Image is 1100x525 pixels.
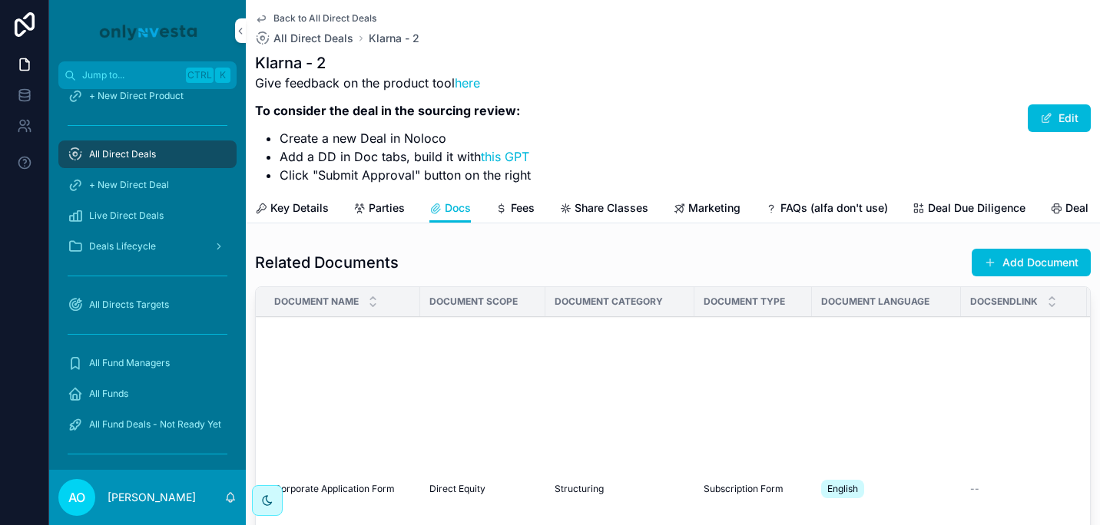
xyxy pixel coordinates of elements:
a: -- [970,483,1078,495]
a: All Fund Managers [58,349,237,377]
p: [PERSON_NAME] [108,490,196,505]
h1: Related Documents [255,252,399,273]
a: FAQs (alfa don't use) [765,194,888,225]
span: All Direct Deals [273,31,353,46]
a: Klarna - 2 [369,31,419,46]
span: FAQs (alfa don't use) [780,200,888,216]
a: All Fund Deals - Not Ready Yet [58,411,237,438]
a: Deal Due Diligence [913,194,1025,225]
span: Document Category [555,296,663,308]
div: scrollable content [49,89,246,470]
a: English [821,477,952,501]
span: Jump to... [82,69,180,81]
span: DocSendLink [970,296,1038,308]
span: Document Type [704,296,785,308]
span: Document Scope [429,296,518,308]
span: + New Direct Product [89,90,184,102]
span: Corporate Application Form [274,483,395,495]
span: Subscription Form [704,483,784,495]
button: Jump to...CtrlK [58,61,237,89]
span: Fees [511,200,535,216]
a: Structuring [555,483,685,495]
a: Subscription Form [704,483,803,495]
span: Direct Equity [429,483,485,495]
a: + New Direct Product [58,82,237,110]
a: Parties [353,194,405,225]
a: Deals Lifecycle [58,233,237,260]
span: K [217,69,229,81]
span: Document Name [274,296,359,308]
a: here [455,75,480,91]
span: All Directs Targets [89,299,169,311]
span: Document Language [821,296,929,308]
a: Key Details [255,194,329,225]
a: Corporate Application Form [274,483,411,495]
span: All Direct Deals [89,148,156,160]
a: All Directs Targets [58,291,237,319]
span: All Fund Managers [89,357,170,369]
span: Key Details [270,200,329,216]
button: Add Document [972,249,1091,276]
span: Marketing [688,200,741,216]
a: + New Direct Deal [58,171,237,199]
a: Share Classes [559,194,648,225]
span: + New Direct Deal [89,179,169,191]
h1: Klarna - 2 [255,52,531,74]
span: Back to All Direct Deals [273,12,376,25]
a: All Direct Deals [255,31,353,46]
a: All Direct Deals [58,140,237,168]
span: English [827,483,858,495]
span: Ctrl [186,68,214,83]
a: Docs [429,194,471,223]
a: Marketing [673,194,741,225]
li: Add a DD in Doc tabs, build it with [280,147,531,166]
span: Docs [445,200,471,216]
span: Structuring [555,483,604,495]
span: AO [68,488,85,507]
span: Live Direct Deals [89,210,164,222]
button: Edit [1028,104,1091,132]
img: App logo [97,18,198,43]
span: Deals Lifecycle [89,240,156,253]
li: Create a new Deal in Noloco [280,129,531,147]
a: Back to All Direct Deals [255,12,376,25]
span: All Fund Deals - Not Ready Yet [89,418,221,431]
a: Fees [495,194,535,225]
span: All Funds [89,388,128,400]
span: Deal Due Diligence [928,200,1025,216]
a: All Funds [58,380,237,408]
a: this GPT [481,149,529,164]
a: Live Direct Deals [58,202,237,229]
span: Parties [369,200,405,216]
span: Share Classes [575,200,648,216]
span: -- [970,483,979,495]
strong: To consider the deal in the sourcing review: [255,103,520,118]
a: Direct Equity [429,483,536,495]
p: Give feedback on the product tool [255,74,531,92]
li: Click "Submit Approval" button on the right [280,166,531,184]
